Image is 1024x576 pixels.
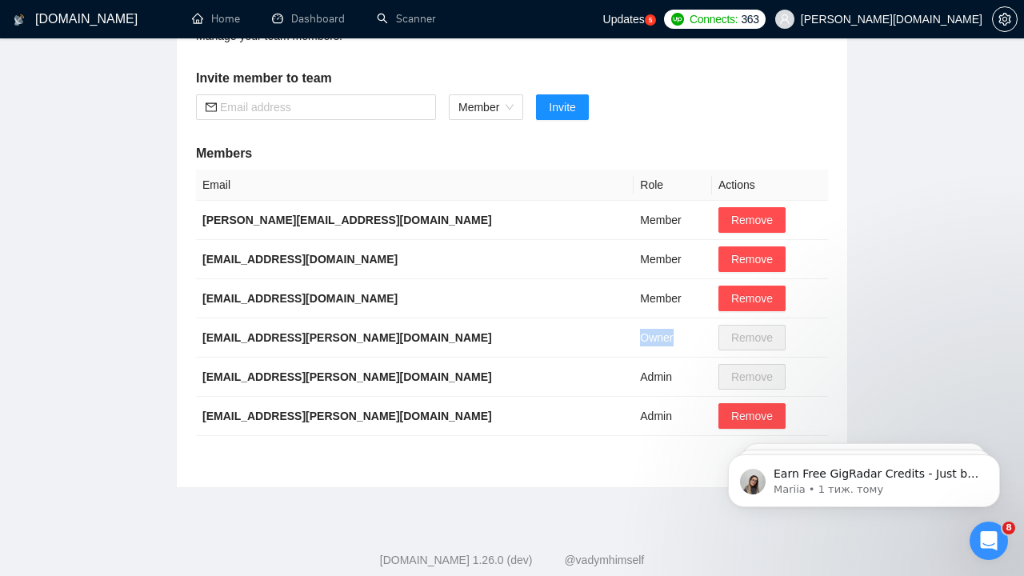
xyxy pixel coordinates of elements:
[634,201,712,240] td: Member
[1002,522,1015,534] span: 8
[704,421,1024,533] iframe: Intercom notifications повідомлення
[634,318,712,358] td: Owner
[202,410,492,422] b: [EMAIL_ADDRESS][PERSON_NAME][DOMAIN_NAME]
[220,98,426,116] input: Email address
[993,13,1017,26] span: setting
[202,292,398,305] b: [EMAIL_ADDRESS][DOMAIN_NAME]
[671,13,684,26] img: upwork-logo.png
[202,253,398,266] b: [EMAIL_ADDRESS][DOMAIN_NAME]
[202,370,492,383] b: [EMAIL_ADDRESS][PERSON_NAME][DOMAIN_NAME]
[731,211,773,229] span: Remove
[196,144,828,163] h5: Members
[564,554,644,566] a: @vadymhimself
[718,403,786,429] button: Remove
[648,17,652,24] text: 5
[202,331,492,344] b: [EMAIL_ADDRESS][PERSON_NAME][DOMAIN_NAME]
[779,14,790,25] span: user
[377,12,436,26] a: searchScanner
[741,10,758,28] span: 363
[196,69,828,88] h5: Invite member to team
[634,170,712,201] th: Role
[634,279,712,318] td: Member
[718,286,786,311] button: Remove
[690,10,738,28] span: Connects:
[549,98,575,116] span: Invite
[970,522,1008,560] iframe: Intercom live chat
[731,407,773,425] span: Remove
[634,397,712,436] td: Admin
[731,290,773,307] span: Remove
[380,554,533,566] a: [DOMAIN_NAME] 1.26.0 (dev)
[718,207,786,233] button: Remove
[634,240,712,279] td: Member
[645,14,656,26] a: 5
[712,170,828,201] th: Actions
[718,246,786,272] button: Remove
[603,13,645,26] span: Updates
[196,170,634,201] th: Email
[634,358,712,397] td: Admin
[14,7,25,33] img: logo
[272,12,345,26] a: dashboardDashboard
[192,12,240,26] a: homeHome
[992,6,1018,32] button: setting
[536,94,588,120] button: Invite
[992,13,1018,26] a: setting
[206,102,217,113] span: mail
[458,95,514,119] span: Member
[202,214,492,226] b: [PERSON_NAME][EMAIL_ADDRESS][DOMAIN_NAME]
[731,250,773,268] span: Remove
